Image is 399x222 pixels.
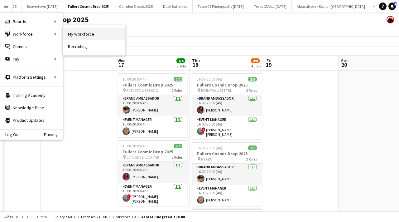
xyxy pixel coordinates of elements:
[177,64,186,68] div: 2 Jobs
[0,71,63,83] div: Platform Settings
[0,132,20,137] a: Log Out
[118,149,187,155] h3: Fullers Cosmic Drop 2025
[118,82,187,88] h3: Fullers Cosmic Drop 2025
[267,58,272,63] span: Fri
[0,89,63,101] a: Training Academy
[248,77,257,81] span: 2/2
[388,2,396,10] a: 1
[192,95,262,116] app-card-role: Brand Ambassador1/116:00-20:00 (4h)[PERSON_NAME]
[201,157,213,161] span: N1 6BU
[118,58,126,63] span: Wed
[192,151,262,156] h3: Fullers Cosmic Drop 2025
[0,101,63,114] a: Knowledge Base
[251,58,260,63] span: 4/8
[172,155,182,160] span: 2 Roles
[0,28,63,40] div: Workforce
[0,40,63,53] a: Comms
[0,15,63,28] div: Boards
[340,61,348,68] span: 20
[249,0,292,12] button: Tesco CS Visit [DATE]
[292,0,370,12] button: Alpacalypse x Kargo - [GEOGRAPHIC_DATA]
[123,144,148,148] span: 16:00-20:00 (4h)
[387,16,394,23] app-user-avatar: Danielle Ferguson
[197,77,222,81] span: 16:00-20:00 (4h)
[176,58,185,63] span: 4/4
[192,82,262,88] h3: Fullers Cosmic Drop 2025
[44,132,63,137] a: Privacy
[22,0,63,12] button: Beavertown [DATE]
[248,146,257,150] span: 2/2
[192,73,262,139] app-job-card: 16:00-20:00 (4h)2/2Fullers Cosmic Drop 2025 EC4M 7RA & SE1 7BL2 RolesBrand Ambassador1/116:00-20:...
[192,164,262,185] app-card-role: Brand Ambassador1/116:00-20:00 (4h)[PERSON_NAME]
[197,146,222,150] span: 16:00-20:00 (4h)
[251,64,261,68] div: 4 Jobs
[394,2,397,6] span: 1
[118,116,187,137] app-card-role: Event Manager1/116:00-20:00 (4h)[PERSON_NAME]
[123,77,148,81] span: 16:00-20:00 (4h)
[117,61,126,68] span: 17
[202,127,205,131] span: !
[118,162,187,183] app-card-role: Brand Ambassador1/116:00-20:00 (4h)[PERSON_NAME]
[118,140,187,206] app-job-card: 16:00-20:00 (4h)2/2Fullers Cosmic Drop 2025 EC4V 5DE & EC2R 7AR2 RolesBrand Ambassador1/116:00-20...
[118,95,187,116] app-card-role: Brand Ambassador1/116:00-20:00 (4h)[PERSON_NAME]
[118,183,187,206] app-card-role: Event Manager1/116:00-20:00 (4h)![PERSON_NAME] [PERSON_NAME]
[192,58,200,63] span: Thu
[266,61,272,68] span: 19
[10,215,28,219] span: Budgeted
[143,215,185,219] span: Total Budgeted £78.00
[193,0,249,12] button: Tesco CS Photography [DATE]
[118,73,187,137] app-job-card: 16:00-20:00 (4h)2/2Fullers Cosmic Drop 2025 EC3V 3PD & SE1 9QQ2 RolesBrand Ambassador1/116:00-20:...
[174,144,182,148] span: 2/2
[127,155,159,160] span: EC4V 5DE & EC2R 7AR
[201,88,232,93] span: EC4M 7RA & SE1 7BL
[127,88,158,93] span: EC3V 3PD & SE1 9QQ
[63,28,125,40] a: My Workforce
[63,40,125,53] a: Recruiting
[158,0,193,12] button: Dusk Battersea
[55,215,185,219] div: Salary £68.00 + Expenses £10.00 + Subsistence £0.00 =
[191,61,200,68] span: 18
[192,142,262,206] app-job-card: 16:00-20:00 (4h)2/2Fullers Cosmic Drop 2025 N1 6BU2 RolesBrand Ambassador1/116:00-20:00 (4h)[PERS...
[192,116,262,139] app-card-role: Event Manager1/116:00-20:00 (4h)![PERSON_NAME] [PERSON_NAME]
[0,53,63,65] div: Pay
[341,58,348,63] span: Sat
[246,157,257,161] span: 2 Roles
[192,185,262,206] app-card-role: Event Manager1/116:00-20:00 (4h)[PERSON_NAME]
[114,0,158,12] button: Camden Shouts 2025
[34,215,49,219] span: 1 item
[174,77,182,81] span: 2/2
[172,88,182,93] span: 2 Roles
[127,194,131,198] span: !
[3,214,29,220] button: Budgeted
[63,0,114,12] button: Fullers Cosmic Drop 2025
[246,88,257,93] span: 2 Roles
[0,114,63,126] a: Product Updates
